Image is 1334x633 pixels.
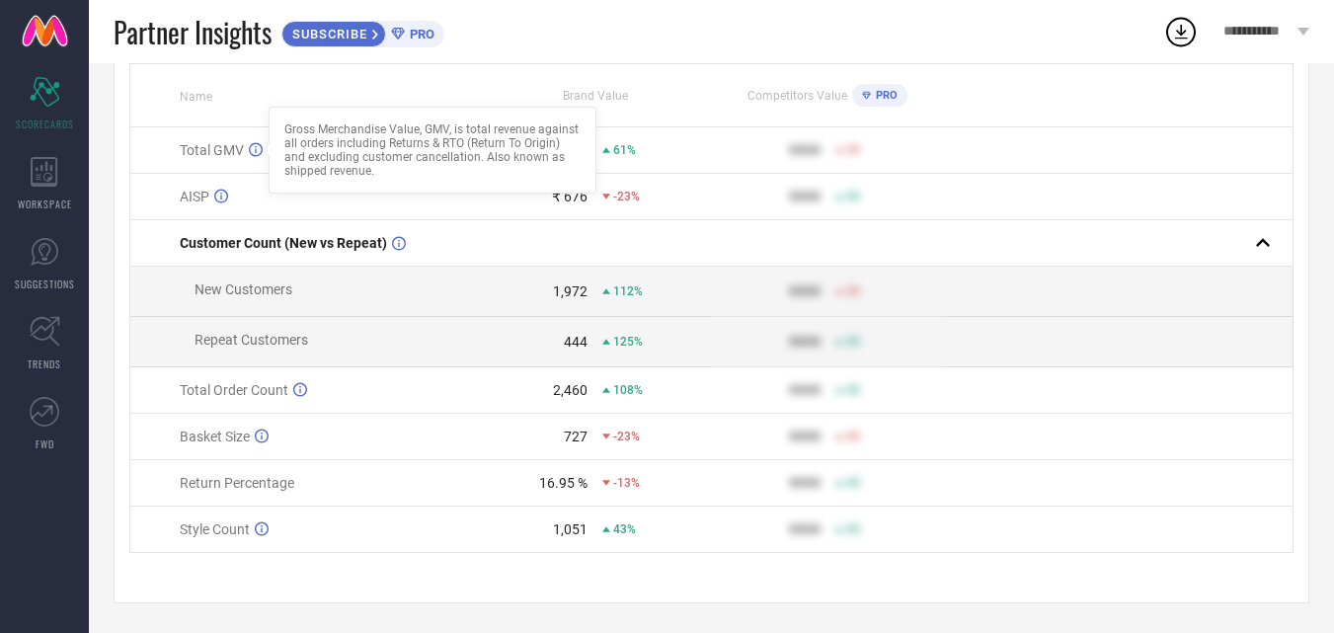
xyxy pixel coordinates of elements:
[846,143,860,157] span: 50
[1163,14,1199,49] div: Open download list
[846,476,860,490] span: 50
[553,283,588,299] div: 1,972
[18,197,72,211] span: WORKSPACE
[613,430,640,443] span: -23%
[846,284,860,298] span: 50
[15,277,75,291] span: SUGGESTIONS
[405,27,434,41] span: PRO
[846,190,860,203] span: 50
[539,475,588,491] div: 16.95 %
[180,235,387,251] span: Customer Count (New vs Repeat)
[871,89,898,102] span: PRO
[180,142,244,158] span: Total GMV
[28,356,61,371] span: TRENDS
[789,142,821,158] div: 9999
[846,335,860,349] span: 50
[36,436,54,451] span: FWD
[552,189,588,204] div: ₹ 676
[613,476,640,490] span: -13%
[846,522,860,536] span: 50
[180,475,294,491] span: Return Percentage
[16,117,74,131] span: SCORECARDS
[195,281,292,297] span: New Customers
[564,429,588,444] div: 727
[284,122,581,178] div: Gross Merchandise Value, GMV, is total revenue against all orders including Returns & RTO (Return...
[613,284,643,298] span: 112%
[180,90,212,104] span: Name
[195,332,308,348] span: Repeat Customers
[789,283,821,299] div: 9999
[114,12,272,52] span: Partner Insights
[789,475,821,491] div: 9999
[282,27,372,41] span: SUBSCRIBE
[180,429,250,444] span: Basket Size
[613,190,640,203] span: -23%
[846,430,860,443] span: 50
[846,383,860,397] span: 50
[564,334,588,350] div: 444
[281,16,444,47] a: SUBSCRIBEPRO
[180,189,209,204] span: AISP
[613,383,643,397] span: 108%
[613,522,636,536] span: 43%
[747,89,847,103] span: Competitors Value
[789,382,821,398] div: 9999
[553,382,588,398] div: 2,460
[789,334,821,350] div: 9999
[613,335,643,349] span: 125%
[613,143,636,157] span: 61%
[789,429,821,444] div: 9999
[563,89,628,103] span: Brand Value
[180,382,288,398] span: Total Order Count
[180,521,250,537] span: Style Count
[553,521,588,537] div: 1,051
[789,521,821,537] div: 9999
[789,189,821,204] div: 9999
